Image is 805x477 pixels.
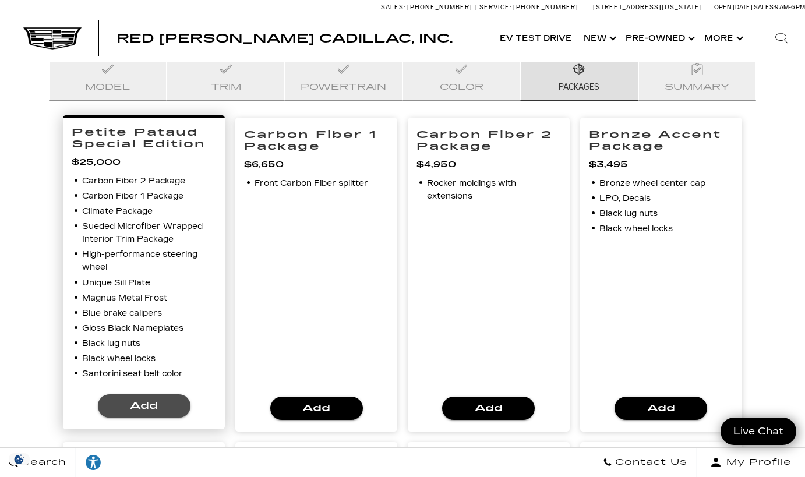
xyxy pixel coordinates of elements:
span: $4,950 [416,160,456,169]
img: Cadillac Dark Logo with Cadillac White Text [23,27,82,50]
button: Open user profile menu [697,448,805,477]
span: Bronze wheel center cap [599,178,705,188]
span: Unique Sill Plate [82,278,150,288]
span: Sales: [381,3,405,11]
a: Pre-Owned [620,15,698,62]
span: Service: [479,3,511,11]
span: Petite Pataud Special Edition [72,127,216,150]
img: Opt-Out Icon [6,453,33,465]
span: Black lug nuts [82,338,140,348]
button: Add [270,397,363,420]
span: [PHONE_NUMBER] [407,3,472,11]
span: Black wheel locks [82,354,156,363]
button: Add [98,394,190,418]
button: Trim [167,51,284,101]
span: $3,495 [589,160,628,169]
a: Live Chat [721,418,796,445]
span: Search [18,454,66,471]
button: Add [615,397,707,420]
span: Color [440,75,483,92]
span: Add [451,400,525,416]
span: Santorini seat belt color [82,369,183,379]
span: Open [DATE] [714,3,753,11]
span: Front Carbon Fiber splitter [255,178,368,188]
a: EV Test Drive [494,15,578,62]
a: New [578,15,620,62]
span: Bronze Accent Package [589,129,733,153]
span: Powertrain [301,75,386,92]
span: My Profile [722,454,792,471]
span: Magnus Metal Frost [82,293,167,303]
a: [STREET_ADDRESS][US_STATE] [593,3,702,11]
span: Carbon Fiber 2 Package [82,176,185,186]
span: Sueded Microfiber Wrapped Interior Trim Package [82,221,203,244]
span: [PHONE_NUMBER] [513,3,578,11]
span: Trim [211,75,241,92]
span: Contact Us [612,454,687,471]
button: Add [442,397,535,420]
span: Add [280,400,354,416]
span: Add [624,400,698,416]
a: Explore your accessibility options [76,448,111,477]
span: Summary [665,75,729,92]
span: $25,000 [72,158,121,167]
span: Sales: [754,3,775,11]
span: Rocker moldings with extensions [427,178,516,201]
span: Add [107,398,181,414]
span: High-performance steering wheel [82,249,197,272]
span: Blue brake calipers [82,308,162,318]
div: Search [758,15,805,62]
span: Live Chat [728,425,789,438]
a: Red [PERSON_NAME] Cadillac, Inc. [116,33,453,44]
span: $6,650 [244,160,284,169]
span: LPO, Decals [599,193,651,203]
span: Carbon Fiber 1 Package [82,191,183,201]
span: Carbon Fiber 2 Package [416,129,561,153]
button: Model [49,51,167,101]
section: Click to Open Cookie Consent Modal [6,453,33,465]
a: Contact Us [594,448,697,477]
button: More [698,15,747,62]
div: Explore your accessibility options [76,454,111,471]
button: Color [402,51,520,101]
span: Red [PERSON_NAME] Cadillac, Inc. [116,31,453,45]
button: Powertrain [285,51,402,101]
button: Packages [520,51,638,101]
a: Service: [PHONE_NUMBER] [475,4,581,10]
span: Carbon Fiber 1 Package [244,129,389,153]
span: Black wheel locks [599,224,673,234]
span: Packages [559,75,599,92]
span: Black lug nuts [599,209,658,218]
span: Climate Package [82,206,153,216]
button: Summary [638,51,756,101]
span: 9 AM-6 PM [775,3,805,11]
a: Sales: [PHONE_NUMBER] [381,4,475,10]
span: Model [85,75,130,92]
span: Gloss Black Nameplates [82,323,183,333]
